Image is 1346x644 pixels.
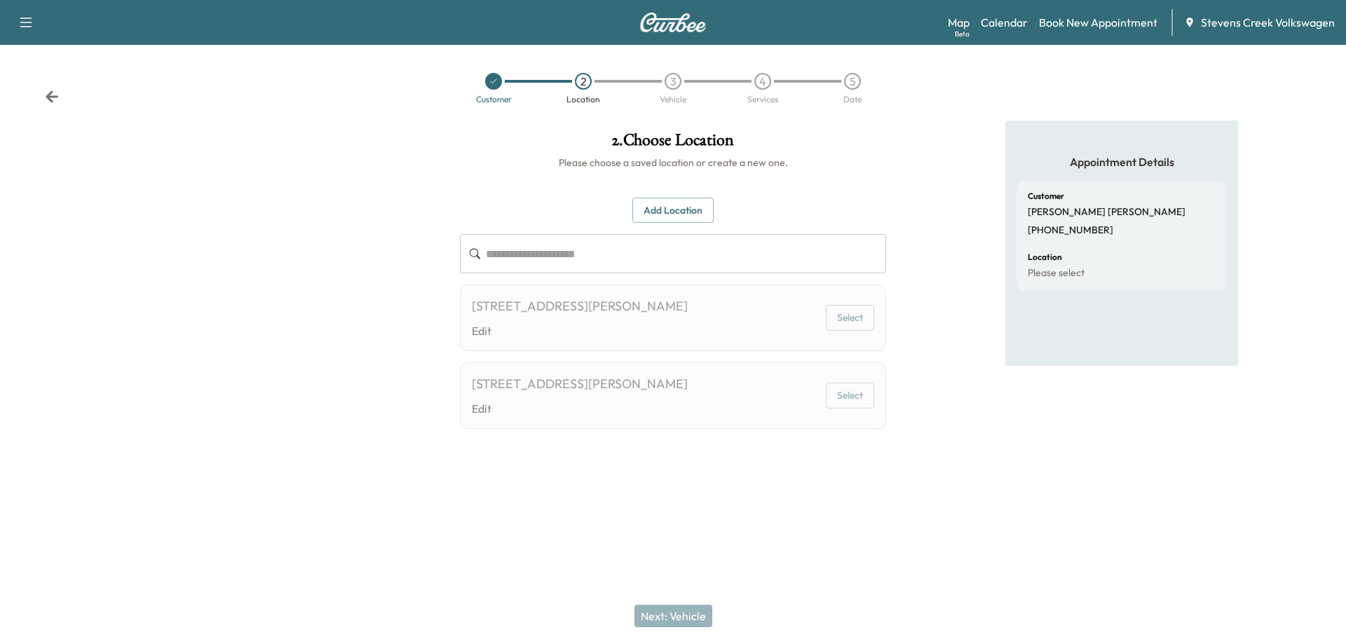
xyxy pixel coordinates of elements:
div: Location [566,95,600,104]
p: Please select [1028,267,1085,280]
span: Stevens Creek Volkswagen [1201,14,1335,31]
button: Add Location [632,198,714,224]
div: Back [45,90,59,104]
h6: Location [1028,253,1062,261]
div: Customer [476,95,512,104]
button: Select [826,305,874,331]
h5: Appointment Details [1017,154,1227,170]
div: [STREET_ADDRESS][PERSON_NAME] [472,374,688,394]
a: MapBeta [948,14,970,31]
div: Vehicle [660,95,686,104]
h6: Customer [1028,192,1064,200]
a: Edit [472,322,688,339]
h1: 2 . Choose Location [460,132,886,156]
img: Curbee Logo [639,13,707,32]
h6: Please choose a saved location or create a new one. [460,156,886,170]
a: Calendar [981,14,1028,31]
p: [PERSON_NAME] [PERSON_NAME] [1028,206,1185,219]
div: 3 [665,73,681,90]
a: Edit [472,400,688,417]
div: [STREET_ADDRESS][PERSON_NAME] [472,296,688,316]
div: Date [843,95,862,104]
div: Services [747,95,778,104]
button: Select [826,383,874,409]
div: 5 [844,73,861,90]
div: 4 [754,73,771,90]
div: 2 [575,73,592,90]
a: Book New Appointment [1039,14,1157,31]
div: Beta [955,29,970,39]
p: [PHONE_NUMBER] [1028,224,1113,237]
